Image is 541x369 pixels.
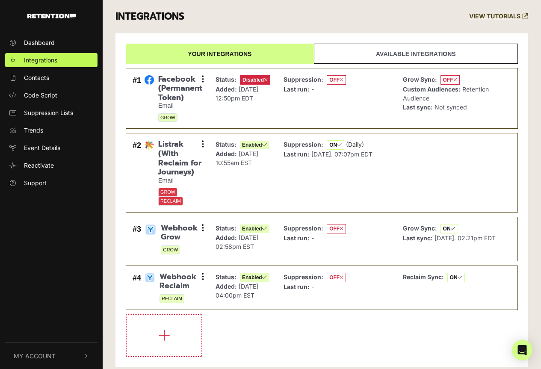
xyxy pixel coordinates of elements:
strong: Last sync: [403,234,433,242]
span: [DATE] 04:00pm EST [216,283,258,299]
h3: INTEGRATIONS [115,11,184,23]
small: Email [158,177,203,184]
span: OFF [440,75,460,85]
strong: Grow Sync: [403,76,437,83]
strong: Last sync: [403,103,433,111]
button: My Account [5,343,98,369]
strong: Custom Audiences: [403,86,461,93]
span: Webhook Reclaim [160,272,203,291]
span: OFF [327,224,346,233]
span: Enabled [240,273,269,282]
span: GROW [158,188,177,197]
span: Facebook (Permanent Token) [158,75,203,103]
strong: Status: [216,273,237,280]
img: Listrak (With Reclaim for Journeys) [145,141,154,150]
strong: Suppression: [284,224,323,232]
a: Contacts [5,71,98,85]
span: Contacts [24,73,49,82]
span: Reactivate [24,161,54,170]
a: Reactivate [5,158,98,172]
a: Integrations [5,53,98,67]
strong: Status: [216,224,237,232]
a: VIEW TUTORIALS [469,13,528,20]
a: Event Details [5,141,98,155]
img: Facebook (Permanent Token) [145,75,154,85]
a: Dashboard [5,35,98,50]
div: Open Intercom Messenger [512,340,532,360]
span: [DATE]. 02:21pm EDT [435,234,496,242]
span: (Daily) [346,141,364,148]
a: Suppression Lists [5,106,98,120]
img: Webhook Grow [145,224,157,236]
span: - [311,86,314,93]
span: ON [447,273,465,282]
strong: Suppression: [284,273,323,280]
span: My Account [14,351,56,360]
strong: Grow Sync: [403,224,437,232]
strong: Last run: [284,86,310,93]
img: Webhook Reclaim [145,272,155,283]
span: GROW [158,113,177,122]
span: Webhook Grow [161,224,203,242]
span: Event Details [24,143,60,152]
a: Code Script [5,88,98,102]
div: #3 [133,224,141,254]
strong: Added: [216,234,237,241]
strong: Status: [216,76,237,83]
strong: Last run: [284,234,310,242]
span: RECLAIM [160,294,184,303]
span: Enabled [240,224,269,233]
strong: Added: [216,150,237,157]
div: #2 [133,140,141,205]
strong: Added: [216,86,237,93]
span: Dashboard [24,38,55,47]
a: Trends [5,123,98,137]
span: ON [327,140,344,150]
span: Integrations [24,56,57,65]
strong: Last run: [284,283,310,290]
span: Listrak (With Reclaim for Journeys) [158,140,203,177]
span: Suppression Lists [24,108,73,117]
span: - [311,234,314,242]
span: Trends [24,126,43,135]
strong: Suppression: [284,141,323,148]
span: OFF [327,75,346,85]
span: OFF [327,273,346,282]
span: [DATE] 02:58pm EST [216,234,258,250]
span: RECLAIM [158,197,183,206]
a: Available integrations [314,44,518,64]
div: #4 [133,272,141,303]
span: Disabled [240,75,270,85]
img: Retention.com [27,14,76,18]
strong: Suppression: [284,76,323,83]
span: Enabled [240,141,269,149]
strong: Status: [216,141,237,148]
div: #1 [133,75,141,122]
a: Your integrations [126,44,314,64]
span: ON [440,224,458,233]
a: Support [5,176,98,190]
span: Support [24,178,47,187]
span: [DATE]. 07:07pm EDT [311,151,372,158]
span: - [311,283,314,290]
span: Retention Audience [403,86,489,102]
span: Code Script [24,91,57,100]
strong: Last run: [284,151,310,158]
span: GROW [161,245,180,254]
span: [DATE] 12:50pm EDT [216,86,258,102]
span: Not synced [435,103,467,111]
small: Email [158,102,203,109]
strong: Reclaim Sync: [403,273,444,280]
strong: Added: [216,283,237,290]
